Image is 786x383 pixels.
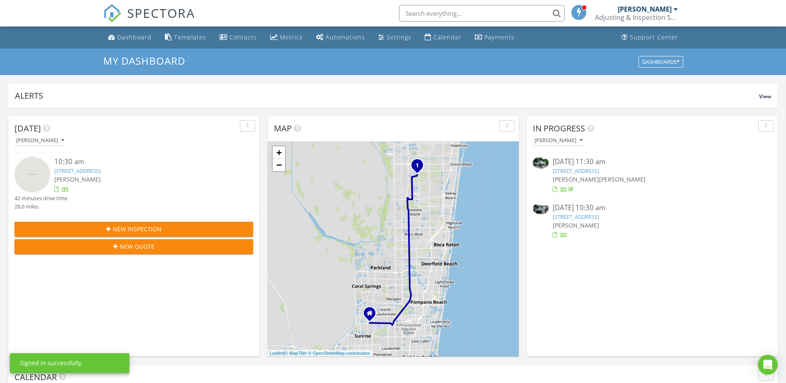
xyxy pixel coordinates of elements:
div: Payments [484,33,515,41]
a: Calendar [421,30,465,45]
a: Zoom out [273,159,285,171]
img: 9328204%2Fcover_photos%2FSAkCqq85i2jj0PTDlAO4%2Fsmall.jpeg [533,157,549,169]
div: 28.0 miles [15,203,68,211]
div: [PERSON_NAME] [16,138,64,143]
div: [PERSON_NAME] [618,5,672,13]
span: In Progress [533,123,585,134]
a: Zoom in [273,146,285,159]
span: My Dashboard [103,54,185,68]
button: [PERSON_NAME] [533,135,584,146]
a: Metrics [267,30,306,45]
span: [PERSON_NAME] [599,175,646,183]
div: Signed in successfully. [20,359,83,367]
a: [DATE] 10:30 am [STREET_ADDRESS] [PERSON_NAME] [533,203,771,240]
a: Leaflet [270,351,283,356]
a: 10:30 am [STREET_ADDRESS] [PERSON_NAME] 42 minutes drive time 28.0 miles [15,157,253,211]
a: [STREET_ADDRESS] [54,167,101,175]
div: Adjusting & Inspection Services Inc. [595,13,678,22]
div: Dashboards [642,59,680,65]
div: 42 minutes drive time [15,194,68,202]
span: [PERSON_NAME] [553,221,599,229]
img: streetview [15,157,50,192]
a: Automations (Basic) [313,30,368,45]
span: SPECTORA [127,4,195,22]
div: [DATE] 11:30 am [553,157,752,167]
a: © OpenStreetMap contributors [308,351,370,356]
div: Dashboard [117,33,152,41]
input: Search everything... [399,5,565,22]
div: [PERSON_NAME] [534,138,583,143]
i: 1 [416,163,419,169]
button: [PERSON_NAME] [15,135,66,146]
div: Metrics [280,33,303,41]
span: New Quote [120,242,155,251]
div: 10:30 am [54,157,233,167]
a: [STREET_ADDRESS] [553,213,599,221]
a: Settings [375,30,415,45]
div: Contacts [230,33,257,41]
span: [DATE] [15,123,41,134]
span: [PERSON_NAME] [54,175,101,183]
span: New Inspection [113,225,162,233]
span: Calendar [15,371,57,383]
div: Alerts [15,90,759,101]
a: [STREET_ADDRESS] [553,167,599,175]
a: © MapTiler [285,351,307,356]
a: Dashboard [105,30,155,45]
div: Settings [387,33,411,41]
div: Templates [174,33,206,41]
div: | [268,350,372,357]
a: Templates [162,30,210,45]
div: Open Intercom Messenger [758,355,778,375]
img: The Best Home Inspection Software - Spectora [103,4,121,22]
img: 9343566%2Fcover_photos%2FAs7wBNj3fGHo9yy2oS9I%2Fsmall.jpeg [533,203,549,215]
button: Dashboards [638,56,683,68]
a: Payments [472,30,518,45]
div: Support Center [630,33,678,41]
button: New Quote [15,239,253,254]
span: [PERSON_NAME] [553,175,599,183]
div: Automations [326,33,365,41]
button: New Inspection [15,222,253,237]
a: Contacts [216,30,260,45]
span: Map [274,123,292,134]
div: 8495 W Commercial Boulevard , Tamarac Florida 33351 [370,313,375,318]
a: [DATE] 11:30 am [STREET_ADDRESS] [PERSON_NAME][PERSON_NAME] [533,157,771,194]
div: [DATE] 10:30 am [553,203,752,213]
span: View [759,93,771,100]
div: 6679 Sherbrook Dr, Boynton Beach, FL 33437 [417,165,422,170]
div: Calendar [433,33,462,41]
a: Support Center [618,30,682,45]
a: SPECTORA [103,11,195,29]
